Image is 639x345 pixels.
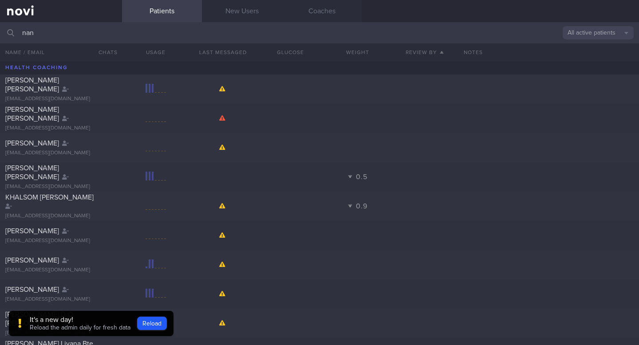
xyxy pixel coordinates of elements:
[5,106,59,122] span: [PERSON_NAME] [PERSON_NAME]
[256,43,324,61] button: Glucose
[5,213,117,220] div: [EMAIL_ADDRESS][DOMAIN_NAME]
[563,26,634,39] button: All active patients
[5,296,117,303] div: [EMAIL_ADDRESS][DOMAIN_NAME]
[5,125,117,132] div: [EMAIL_ADDRESS][DOMAIN_NAME]
[5,238,117,244] div: [EMAIL_ADDRESS][DOMAIN_NAME]
[5,140,59,147] span: [PERSON_NAME]
[356,203,367,210] span: 0.9
[5,184,117,190] div: [EMAIL_ADDRESS][DOMAIN_NAME]
[5,194,94,201] span: KHALSOM [PERSON_NAME]
[5,267,117,274] div: [EMAIL_ADDRESS][DOMAIN_NAME]
[391,43,459,61] button: Review By
[324,43,391,61] button: Weight
[189,43,257,61] button: Last Messaged
[5,77,59,93] span: [PERSON_NAME] [PERSON_NAME]
[30,325,130,331] span: Reload the admin daily for fresh data
[356,173,367,180] span: 0.5
[87,43,122,61] button: Chats
[5,330,117,337] div: [EMAIL_ADDRESS][DOMAIN_NAME]
[122,43,189,61] div: Usage
[5,257,59,264] span: [PERSON_NAME]
[5,96,117,102] div: [EMAIL_ADDRESS][DOMAIN_NAME]
[137,317,167,330] button: Reload
[5,165,59,180] span: [PERSON_NAME] [PERSON_NAME]
[5,227,59,235] span: [PERSON_NAME]
[30,315,130,324] div: It's a new day!
[5,286,59,293] span: [PERSON_NAME]
[5,150,117,157] div: [EMAIL_ADDRESS][DOMAIN_NAME]
[5,311,73,327] span: [PERSON_NAME] D/O [PERSON_NAME]
[458,43,639,61] div: Notes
